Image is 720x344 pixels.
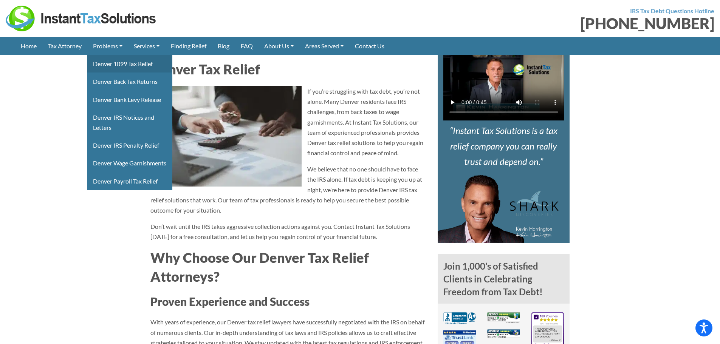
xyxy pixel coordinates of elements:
[235,37,259,55] a: FAQ
[487,329,520,338] img: Business Verified
[150,164,426,215] p: We believe that no one should have to face the IRS alone. If tax debt is keeping you up at night,...
[150,248,426,286] h2: Why Choose Our Denver Tax Relief Attorneys?
[87,154,172,172] a: Denver Wage Garnishments
[438,175,559,243] img: Kevin Harrington
[150,60,426,79] h2: Denver Tax Relief
[487,332,520,339] a: Business Verified
[87,136,172,154] a: Denver IRS Penalty Relief
[487,316,520,323] a: Privacy Verified
[42,37,87,55] a: Tax Attorney
[15,37,42,55] a: Home
[630,7,714,14] strong: IRS Tax Debt Questions Hotline
[150,293,426,309] h3: Proven Experience and Success
[87,108,172,136] a: Denver IRS Notices and Letters
[487,312,520,323] img: Privacy Verified
[150,86,302,187] img: Two professionals analyzing financial reports with a calculator and pen, discussing tax resolutio...
[349,37,390,55] a: Contact Us
[299,37,349,55] a: Areas Served
[87,37,128,55] a: Problems
[6,14,157,21] a: Instant Tax Solutions Logo
[366,16,715,31] div: [PHONE_NUMBER]
[443,312,476,324] img: BBB A+
[438,254,570,304] h4: Join 1,000’s of Satisfied Clients in Celebrating Freedom from Tax Debt!
[212,37,235,55] a: Blog
[128,37,165,55] a: Services
[6,6,157,31] img: Instant Tax Solutions Logo
[259,37,299,55] a: About Us
[87,91,172,108] a: Denver Bank Levy Release
[87,172,172,190] a: Denver Payroll Tax Relief
[150,221,426,242] p: Don’t wait until the IRS takes aggressive collection actions against you. Contact Instant Tax Sol...
[450,125,557,167] i: Instant Tax Solutions is a tax relief company you can really trust and depend on.
[87,73,172,90] a: Denver Back Tax Returns
[165,37,212,55] a: Finding Relief
[87,55,172,73] a: Denver 1099 Tax Relief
